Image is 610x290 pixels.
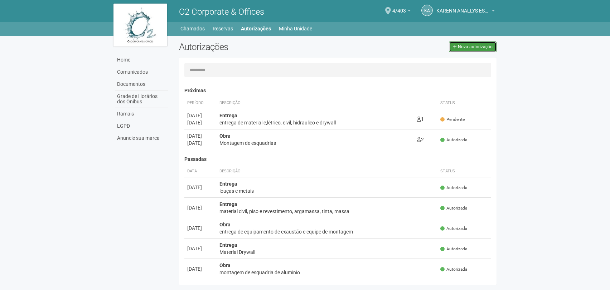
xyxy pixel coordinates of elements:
[187,265,214,272] div: [DATE]
[437,97,491,109] th: Status
[219,249,435,256] div: Material Drywall
[440,137,467,143] span: Autorizada
[187,119,214,126] div: [DATE]
[187,245,214,252] div: [DATE]
[187,184,214,191] div: [DATE]
[219,113,237,118] strong: Entrega
[279,24,312,34] a: Minha Unidade
[184,166,217,177] th: Data
[115,66,168,78] a: Comunicados
[219,228,435,235] div: entrega de equipamento de exaustão e equipe de montagem
[219,242,237,248] strong: Entrega
[179,7,264,17] span: O2 Corporate & Offices
[219,222,231,227] strong: Obra
[219,208,435,215] div: material civil, piso e revestimento, argamassa, tinta, massa
[241,24,271,34] a: Autorizações
[180,24,205,34] a: Chamados
[217,166,437,177] th: Descrição
[219,262,231,268] strong: Obra
[440,226,467,232] span: Autorizada
[187,139,214,147] div: [DATE]
[115,78,168,90] a: Documentos
[184,88,491,93] h4: Próximas
[219,187,435,195] div: louças e metais
[187,225,214,232] div: [DATE]
[440,117,465,123] span: Pendente
[217,97,413,109] th: Descrição
[219,181,237,187] strong: Entrega
[417,116,424,122] span: 1
[219,201,237,207] strong: Entrega
[115,120,168,132] a: LGPD
[440,185,467,191] span: Autorizada
[219,119,411,126] div: entrega de material e,létrico, civil, hidraulico e drywall
[421,5,433,16] a: KA
[115,90,168,108] a: Grade de Horários dos Ônibus
[115,132,168,144] a: Anuncie sua marca
[440,246,467,252] span: Autorizada
[115,54,168,66] a: Home
[115,108,168,120] a: Ramais
[437,166,491,177] th: Status
[417,137,424,142] span: 2
[440,266,467,272] span: Autorizada
[219,269,435,276] div: montagem de esquadria de aluminio
[113,4,167,46] img: logo.jpg
[436,1,490,14] span: KARENN ANALLYS ESTELLA
[187,112,214,119] div: [DATE]
[436,9,495,15] a: KARENN ANALLYS ESTELLA
[184,97,217,109] th: Período
[179,41,332,52] h2: Autorizações
[187,132,214,139] div: [DATE]
[458,44,493,49] span: Nova autorização
[213,24,233,34] a: Reservas
[392,9,411,15] a: 4/403
[184,157,491,162] h4: Passadas
[187,204,214,211] div: [DATE]
[219,139,411,147] div: Montagem de esquadrias
[392,1,406,14] span: 4/403
[219,133,231,139] strong: Obra
[449,41,497,52] a: Nova autorização
[440,205,467,211] span: Autorizada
